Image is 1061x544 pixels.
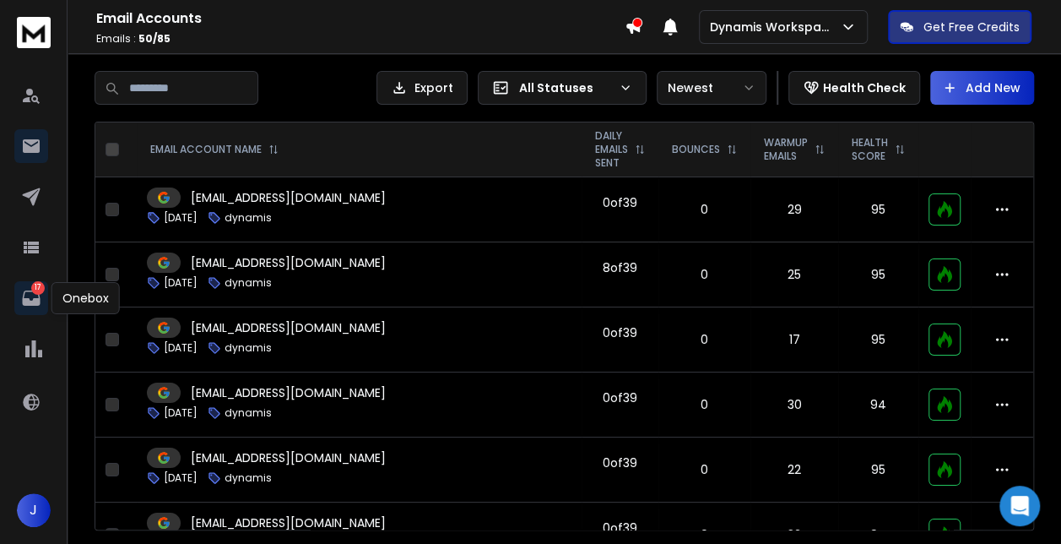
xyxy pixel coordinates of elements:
p: [DATE] [164,406,198,420]
button: Health Check [788,71,920,105]
td: 95 [838,307,918,373]
td: 30 [750,373,838,438]
p: [EMAIL_ADDRESS][DOMAIN_NAME] [191,384,386,401]
p: dynamis [225,406,272,420]
button: Newest [657,71,766,105]
p: 0 [669,331,740,348]
h1: Email Accounts [96,8,625,29]
div: 0 of 39 [603,194,637,211]
a: 17 [14,281,48,315]
p: 17 [31,281,45,295]
p: [DATE] [164,341,198,355]
span: 50 / 85 [138,31,171,46]
p: [DATE] [164,276,198,290]
p: [DATE] [164,211,198,225]
td: 94 [838,373,918,438]
div: Onebox [51,282,120,314]
td: 95 [838,242,918,307]
button: Add New [930,71,1034,105]
p: Get Free Credits [923,19,1020,35]
p: DAILY EMAILS SENT [595,129,628,170]
td: 95 [838,438,918,503]
p: BOUNCES [672,143,720,156]
p: dynamis [225,211,272,225]
p: Health Check [823,79,906,96]
p: Dynamis Workspace [710,19,840,35]
p: [EMAIL_ADDRESS][DOMAIN_NAME] [191,319,386,336]
p: dynamis [225,276,272,290]
p: 0 [669,201,740,218]
p: [EMAIL_ADDRESS][DOMAIN_NAME] [191,449,386,466]
button: Export [376,71,468,105]
td: 95 [838,177,918,242]
p: 0 [669,461,740,478]
div: 0 of 39 [603,389,637,406]
td: 29 [750,177,838,242]
p: Emails : [96,32,625,46]
p: WARMUP EMAILS [764,136,808,163]
p: HEALTH SCORE [852,136,888,163]
div: EMAIL ACCOUNT NAME [150,143,279,156]
p: dynamis [225,341,272,355]
div: 0 of 39 [603,454,637,471]
div: 0 of 39 [603,520,637,536]
button: Get Free Credits [888,10,1031,44]
p: 0 [669,526,740,543]
p: [DATE] [164,471,198,485]
div: 0 of 39 [603,324,637,341]
button: J [17,493,51,527]
img: logo [17,17,51,48]
div: Open Intercom Messenger [999,486,1040,526]
p: [EMAIL_ADDRESS][DOMAIN_NAME] [191,514,386,531]
td: 25 [750,242,838,307]
td: 17 [750,307,838,373]
p: 0 [669,396,740,413]
p: [EMAIL_ADDRESS][DOMAIN_NAME] [191,189,386,206]
td: 22 [750,438,838,503]
p: dynamis [225,471,272,485]
p: All Statuses [519,79,612,96]
div: 8 of 39 [603,259,637,276]
p: 0 [669,266,740,283]
p: [EMAIL_ADDRESS][DOMAIN_NAME] [191,254,386,271]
